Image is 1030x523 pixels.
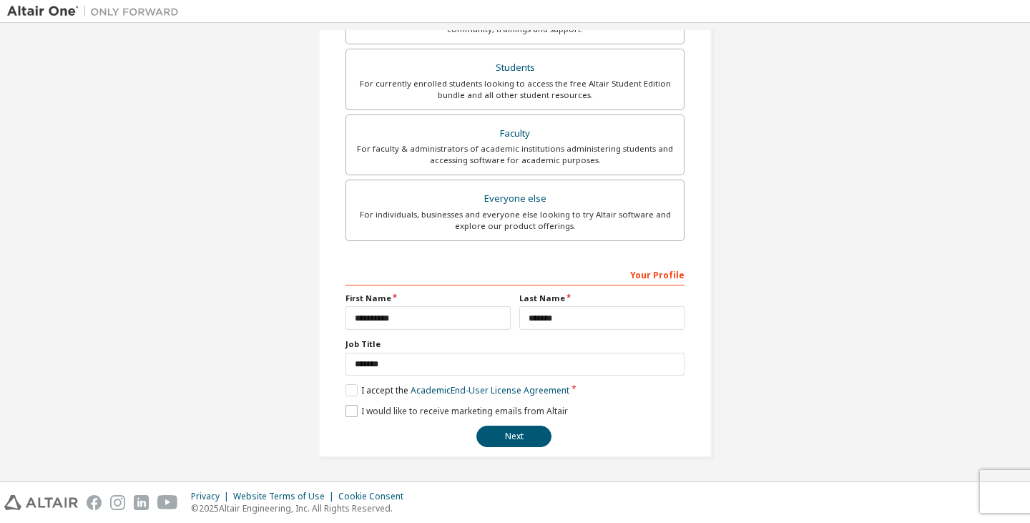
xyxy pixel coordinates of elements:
[519,293,685,304] label: Last Name
[355,58,675,78] div: Students
[345,263,685,285] div: Your Profile
[411,384,569,396] a: Academic End-User License Agreement
[355,143,675,166] div: For faculty & administrators of academic institutions administering students and accessing softwa...
[191,502,412,514] p: © 2025 Altair Engineering, Inc. All Rights Reserved.
[338,491,412,502] div: Cookie Consent
[345,293,511,304] label: First Name
[355,209,675,232] div: For individuals, businesses and everyone else looking to try Altair software and explore our prod...
[4,495,78,510] img: altair_logo.svg
[191,491,233,502] div: Privacy
[110,495,125,510] img: instagram.svg
[7,4,186,19] img: Altair One
[476,426,551,447] button: Next
[345,405,568,417] label: I would like to receive marketing emails from Altair
[345,384,569,396] label: I accept the
[355,189,675,209] div: Everyone else
[87,495,102,510] img: facebook.svg
[355,124,675,144] div: Faculty
[345,338,685,350] label: Job Title
[134,495,149,510] img: linkedin.svg
[157,495,178,510] img: youtube.svg
[355,78,675,101] div: For currently enrolled students looking to access the free Altair Student Edition bundle and all ...
[233,491,338,502] div: Website Terms of Use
